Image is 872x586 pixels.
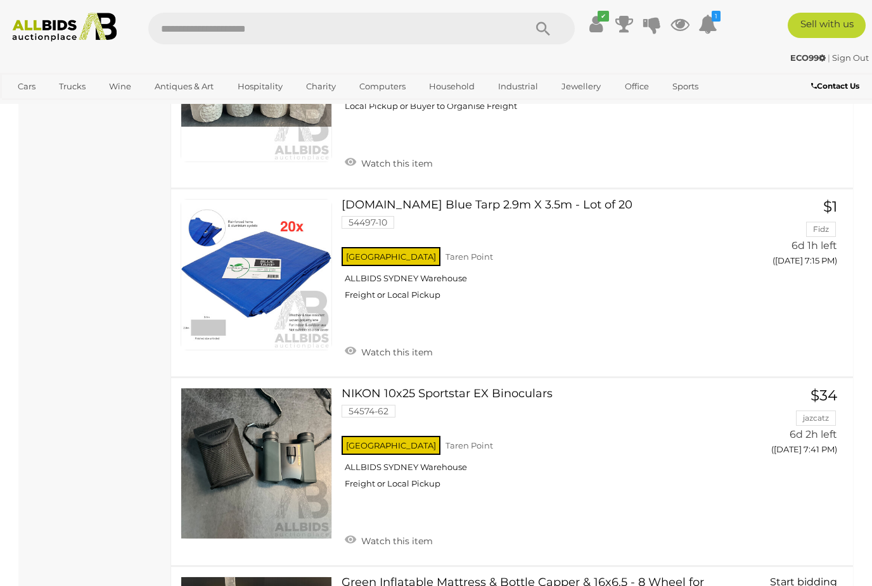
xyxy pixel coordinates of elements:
a: $1 Fidz 6d 1h left ([DATE] 7:15 PM) [749,199,840,273]
a: ECO99 [790,53,828,63]
i: ✔ [598,11,609,22]
a: Wine [101,76,139,97]
a: Owl and Well Cement Garden Pots - Lot of 6 54035-36 [GEOGRAPHIC_DATA] Taren Point ALLBIDS SYDNEY ... [351,11,730,122]
a: Computers [351,76,414,97]
a: Hospitality [229,76,291,97]
a: Watch this item [342,153,436,172]
a: Charity [298,76,344,97]
img: Allbids.com.au [6,13,123,42]
a: [GEOGRAPHIC_DATA] [10,97,116,118]
a: Contact Us [811,79,862,93]
a: 1 [698,13,717,35]
span: $1 [823,198,837,215]
a: Office [617,76,657,97]
span: Watch this item [358,347,433,358]
a: Trucks [51,76,94,97]
span: | [828,53,830,63]
button: Search [511,13,575,44]
a: Watch this item [342,530,436,549]
b: Contact Us [811,81,859,91]
a: NIKON 10x25 Sportstar EX Binoculars 54574-62 [GEOGRAPHIC_DATA] Taren Point ALLBIDS SYDNEY Warehou... [351,388,730,499]
i: 1 [712,11,721,22]
a: ✔ [587,13,606,35]
a: $34 jazcatz 6d 2h left ([DATE] 7:41 PM) [749,388,840,462]
a: Sign Out [832,53,869,63]
a: Jewellery [553,76,609,97]
a: [DOMAIN_NAME] Blue Tarp 2.9m X 3.5m - Lot of 20 54497-10 [GEOGRAPHIC_DATA] Taren Point ALLBIDS SY... [351,199,730,310]
a: Watch this item [342,341,436,360]
span: Watch this item [358,535,433,547]
span: Watch this item [358,158,433,169]
a: Sports [664,76,707,97]
a: Household [421,76,483,97]
a: Sell with us [788,13,866,38]
a: Antiques & Art [146,76,222,97]
span: $34 [811,386,837,404]
a: Industrial [490,76,546,97]
a: Cars [10,76,44,97]
strong: ECO99 [790,53,826,63]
